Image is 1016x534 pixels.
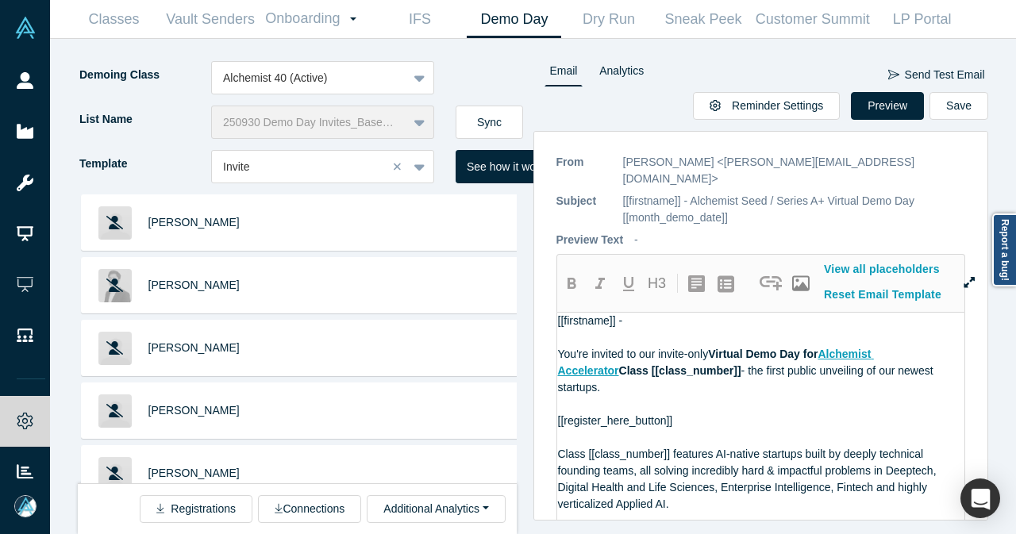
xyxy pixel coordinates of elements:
p: [[firstname]] - Alchemist Seed / Series A+ Virtual Demo Day [[month_demo_date]] [623,193,966,226]
span: Virtual Demo Day for [708,348,818,360]
button: Sync [456,106,523,139]
span: You're invited to our invite-only [558,348,709,360]
a: Vault Senders [161,1,260,38]
a: [PERSON_NAME] [148,279,240,291]
button: Registrations [140,495,252,523]
button: Send Test Email [887,61,986,89]
span: Class [[class_number]] features AI-native startups built by deeply technical founding teams, all ... [558,448,940,510]
a: Analytics [594,61,649,86]
a: Dry Run [561,1,656,38]
a: Sneak Peek [656,1,750,38]
label: Template [78,150,211,178]
a: IFS [372,1,467,38]
button: Reset Email Template [815,281,951,309]
a: Demo Day [467,1,561,38]
button: See how it works [456,150,562,183]
button: Save [929,92,988,120]
a: [PERSON_NAME] [148,341,240,354]
a: LP Portal [875,1,969,38]
a: Report a bug! [992,213,1016,286]
label: List Name [78,106,211,133]
p: [PERSON_NAME] <[PERSON_NAME][EMAIL_ADDRESS][DOMAIN_NAME]> [623,154,966,187]
p: From [556,154,612,187]
button: Connections [258,495,361,523]
a: [PERSON_NAME] [148,404,240,417]
button: Reminder Settings [693,92,840,120]
span: [[firstname]] - [558,314,623,327]
a: [PERSON_NAME] [148,467,240,479]
button: Additional Analytics [367,495,505,523]
a: Onboarding [260,1,372,37]
p: Subject [556,193,612,226]
span: - the first public unveiling of our newest startups. [558,364,937,394]
span: [[register_here_button]] [558,414,673,427]
p: - [634,232,638,248]
a: [PERSON_NAME] [148,216,240,229]
a: Classes [67,1,161,38]
button: H3 [643,270,672,297]
img: Mia Scott's Account [14,495,37,517]
p: Preview Text [556,232,624,248]
label: Demoing Class [78,61,211,89]
button: Preview [851,92,924,120]
a: Customer Summit [750,1,875,38]
span: Class [[class_number]] [619,364,741,377]
img: Alchemist Vault Logo [14,17,37,39]
button: View all placeholders [815,255,949,283]
button: create uolbg-list-item [712,270,741,297]
a: Email [545,61,583,86]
